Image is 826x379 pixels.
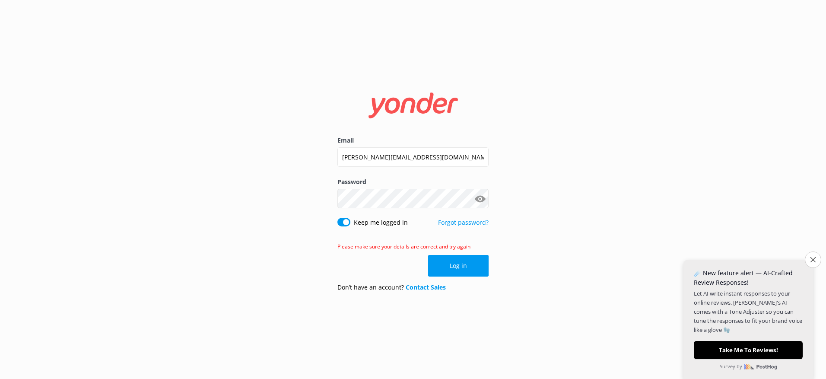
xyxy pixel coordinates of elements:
[337,136,489,145] label: Email
[354,218,408,227] label: Keep me logged in
[337,283,446,292] p: Don’t have an account?
[438,218,489,226] a: Forgot password?
[428,255,489,277] button: Log in
[337,243,470,250] span: Please make sure your details are correct and try again
[471,190,489,207] button: Show password
[337,147,489,167] input: user@emailaddress.com
[406,283,446,291] a: Contact Sales
[337,177,489,187] label: Password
